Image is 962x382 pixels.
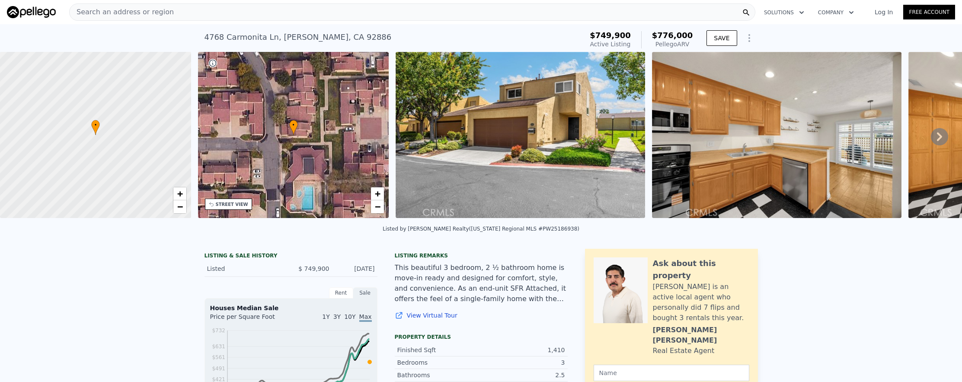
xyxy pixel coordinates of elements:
img: Sale: 167564052 Parcel: 63263385 [652,52,901,218]
span: 3Y [333,313,341,320]
div: Real Estate Agent [653,346,715,356]
div: 3 [481,358,565,367]
div: LISTING & SALE HISTORY [205,252,377,261]
div: Finished Sqft [397,346,481,354]
span: $776,000 [652,31,693,40]
a: Log In [864,8,903,16]
tspan: $491 [212,366,225,372]
div: Listing remarks [395,252,568,259]
div: Rent [329,287,353,299]
span: Active Listing [590,41,631,48]
a: Zoom in [371,187,384,200]
div: [DATE] [336,264,375,273]
div: Houses Median Sale [210,304,372,312]
div: STREET VIEW [216,201,248,208]
a: Free Account [903,5,955,19]
span: • [91,121,100,129]
span: − [375,201,380,212]
div: • [91,120,100,135]
a: Zoom in [173,187,186,200]
span: • [289,121,298,129]
div: Bedrooms [397,358,481,367]
div: [PERSON_NAME] [PERSON_NAME] [653,325,749,346]
div: 2.5 [481,371,565,379]
span: 10Y [344,313,355,320]
tspan: $732 [212,327,225,334]
div: • [289,120,298,135]
input: Name [594,365,749,381]
img: Sale: 167564052 Parcel: 63263385 [396,52,645,218]
div: Bathrooms [397,371,481,379]
div: Ask about this property [653,257,749,282]
a: Zoom out [173,200,186,213]
div: Listed [207,264,284,273]
button: Show Options [741,29,758,47]
span: − [177,201,182,212]
button: Company [811,5,861,20]
div: 1,410 [481,346,565,354]
span: + [177,188,182,199]
div: 4768 Carmonita Ln , [PERSON_NAME] , CA 92886 [205,31,392,43]
tspan: $631 [212,343,225,350]
img: Pellego [7,6,56,18]
div: Price per Square Foot [210,312,291,326]
button: Solutions [757,5,811,20]
span: $749,900 [590,31,631,40]
div: [PERSON_NAME] is an active local agent who personally did 7 flips and bought 3 rentals this year. [653,282,749,323]
a: Zoom out [371,200,384,213]
span: + [375,188,380,199]
span: Search an address or region [70,7,174,17]
div: Sale [353,287,377,299]
span: Max [359,313,372,322]
span: $ 749,900 [298,265,329,272]
div: Listed by [PERSON_NAME] Realty ([US_STATE] Regional MLS #PW25186938) [383,226,579,232]
tspan: $561 [212,354,225,360]
button: SAVE [706,30,737,46]
div: Pellego ARV [652,40,693,48]
div: This beautiful 3 bedroom, 2 ½ bathroom home is move-in ready and designed for comfort, style, and... [395,263,568,304]
span: 1Y [322,313,329,320]
a: View Virtual Tour [395,311,568,320]
div: Property details [395,334,568,340]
